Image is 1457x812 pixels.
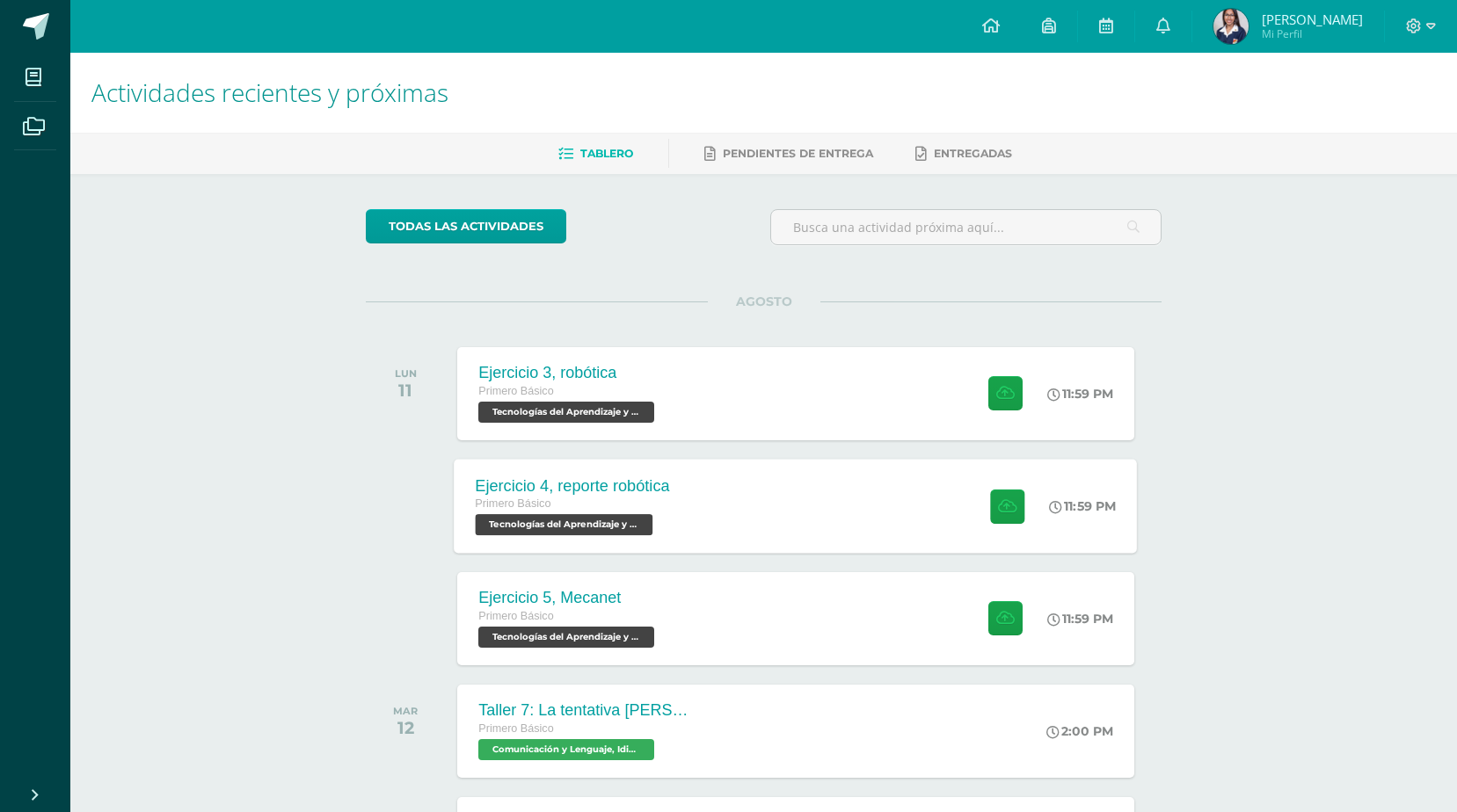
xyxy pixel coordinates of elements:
div: 11:59 PM [1050,498,1117,514]
div: Taller 7: La tentativa [PERSON_NAME] [478,701,689,720]
span: Tablero [580,147,633,160]
div: 2:00 PM [1046,723,1113,739]
div: MAR [393,705,418,717]
a: Tablero [558,140,633,168]
span: Primero Básico [476,497,551,510]
div: LUN [395,367,417,380]
span: [PERSON_NAME] [1262,11,1363,28]
div: 11 [395,380,417,401]
div: Ejercicio 4, reporte robótica [476,476,670,495]
div: Ejercicio 3, robótica [478,364,659,382]
input: Busca una actividad próxima aquí... [771,210,1161,244]
span: Primero Básico [478,722,553,735]
span: Comunicación y Lenguaje, Idioma Español 'B' [478,739,654,760]
span: Primero Básico [478,385,553,397]
span: Tecnologías del Aprendizaje y la Comunicación 'B' [478,402,654,423]
div: 12 [393,717,418,738]
a: Entregadas [915,140,1012,168]
a: todas las Actividades [366,209,566,243]
span: Entregadas [934,147,1012,160]
span: AGOSTO [708,294,820,309]
span: Mi Perfil [1262,26,1363,41]
img: 5d4365efd7e84bbb065931e665daad10.png [1213,9,1249,44]
a: Pendientes de entrega [704,140,873,168]
div: 11:59 PM [1047,611,1113,627]
div: Ejercicio 5, Mecanet [478,589,659,607]
span: Actividades recientes y próximas [91,76,448,109]
span: Tecnologías del Aprendizaje y la Comunicación 'B' [476,514,653,535]
span: Pendientes de entrega [723,147,873,160]
span: Primero Básico [478,610,553,622]
span: Tecnologías del Aprendizaje y la Comunicación 'B' [478,627,654,648]
div: 11:59 PM [1047,386,1113,402]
